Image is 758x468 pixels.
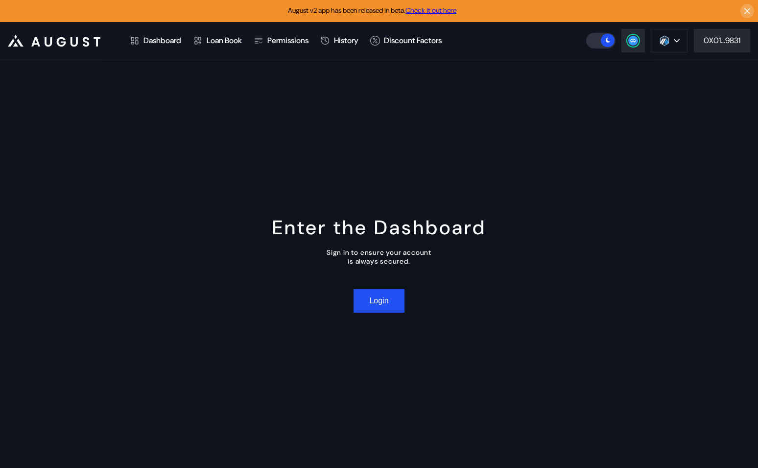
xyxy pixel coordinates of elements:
a: Permissions [248,23,314,59]
button: Login [354,289,404,313]
img: chain logo [659,35,670,46]
a: Dashboard [124,23,187,59]
span: August v2 app has been released in beta. [288,6,456,15]
button: chain logo [651,29,688,52]
div: Discount Factors [384,35,442,46]
div: 0X01...9831 [704,35,740,46]
div: Loan Book [207,35,242,46]
div: History [334,35,358,46]
a: Discount Factors [364,23,448,59]
a: Check it out here [405,6,456,15]
div: Dashboard [143,35,181,46]
button: 0X01...9831 [694,29,750,52]
a: Loan Book [187,23,248,59]
div: Enter the Dashboard [272,215,486,240]
div: Sign in to ensure your account is always secured. [327,248,431,266]
div: Permissions [267,35,308,46]
a: History [314,23,364,59]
